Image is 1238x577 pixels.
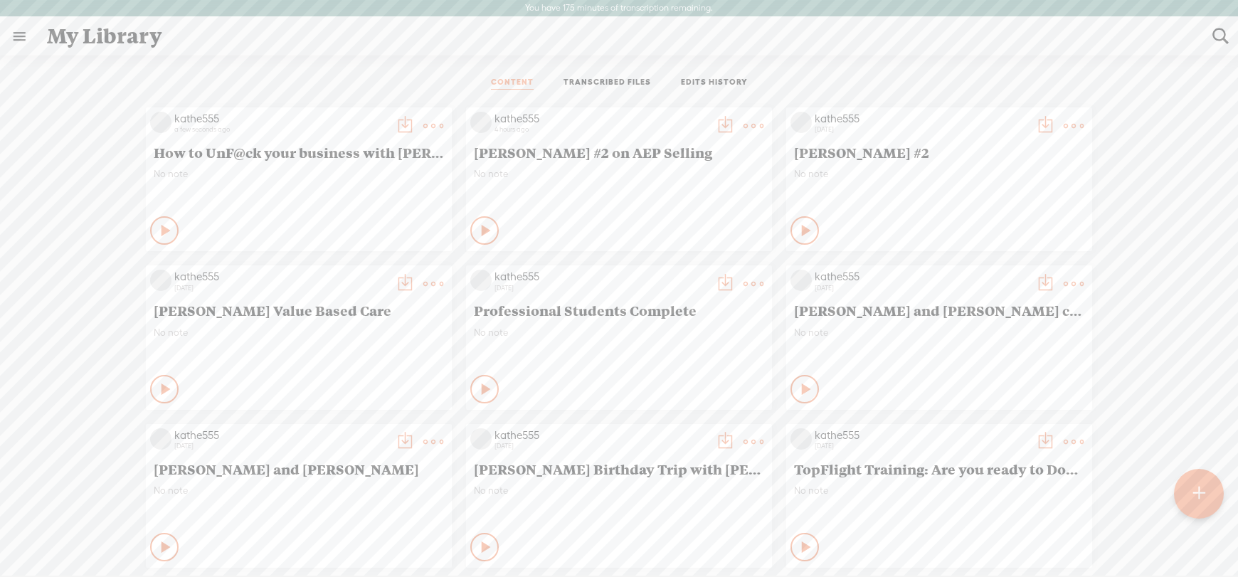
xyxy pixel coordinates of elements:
[790,428,812,450] img: videoLoading.png
[790,112,812,133] img: videoLoading.png
[794,460,1084,477] span: TopFlight Training: Are you ready to Downline?
[174,125,388,134] div: a few seconds ago
[154,485,444,497] span: No note
[815,112,1028,126] div: kathe555
[794,485,1084,497] span: No note
[154,144,444,161] span: How to UnF@ck your business with [PERSON_NAME] and [PERSON_NAME]
[794,168,1084,180] span: No note
[494,284,708,292] div: [DATE]
[474,327,764,339] span: No note
[815,270,1028,284] div: kathe555
[794,144,1084,161] span: [PERSON_NAME] #2
[815,428,1028,443] div: kathe555
[494,442,708,450] div: [DATE]
[174,442,388,450] div: [DATE]
[470,270,492,291] img: videoLoading.png
[154,168,444,180] span: No note
[794,302,1084,319] span: [PERSON_NAME] and [PERSON_NAME] complete
[815,284,1028,292] div: [DATE]
[150,112,171,133] img: videoLoading.png
[525,3,713,14] label: You have 175 minutes of transcription remaining.
[174,284,388,292] div: [DATE]
[794,327,1084,339] span: No note
[154,302,444,319] span: [PERSON_NAME] Value Based Care
[815,125,1028,134] div: [DATE]
[174,428,388,443] div: kathe555
[494,112,708,126] div: kathe555
[154,327,444,339] span: No note
[564,77,651,90] a: TRANSCRIBED FILES
[494,270,708,284] div: kathe555
[815,442,1028,450] div: [DATE]
[474,302,764,319] span: Professional Students Complete
[474,460,764,477] span: [PERSON_NAME] Birthday Trip with [PERSON_NAME]
[470,428,492,450] img: videoLoading.png
[681,77,748,90] a: EDITS HISTORY
[790,270,812,291] img: videoLoading.png
[174,112,388,126] div: kathe555
[174,270,388,284] div: kathe555
[150,428,171,450] img: videoLoading.png
[494,125,708,134] div: 4 hours ago
[474,168,764,180] span: No note
[37,18,1202,55] div: My Library
[494,428,708,443] div: kathe555
[470,112,492,133] img: videoLoading.png
[474,144,764,161] span: [PERSON_NAME] #2 on AEP Selling
[491,77,534,90] a: CONTENT
[474,485,764,497] span: No note
[150,270,171,291] img: videoLoading.png
[154,460,444,477] span: [PERSON_NAME] and [PERSON_NAME]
